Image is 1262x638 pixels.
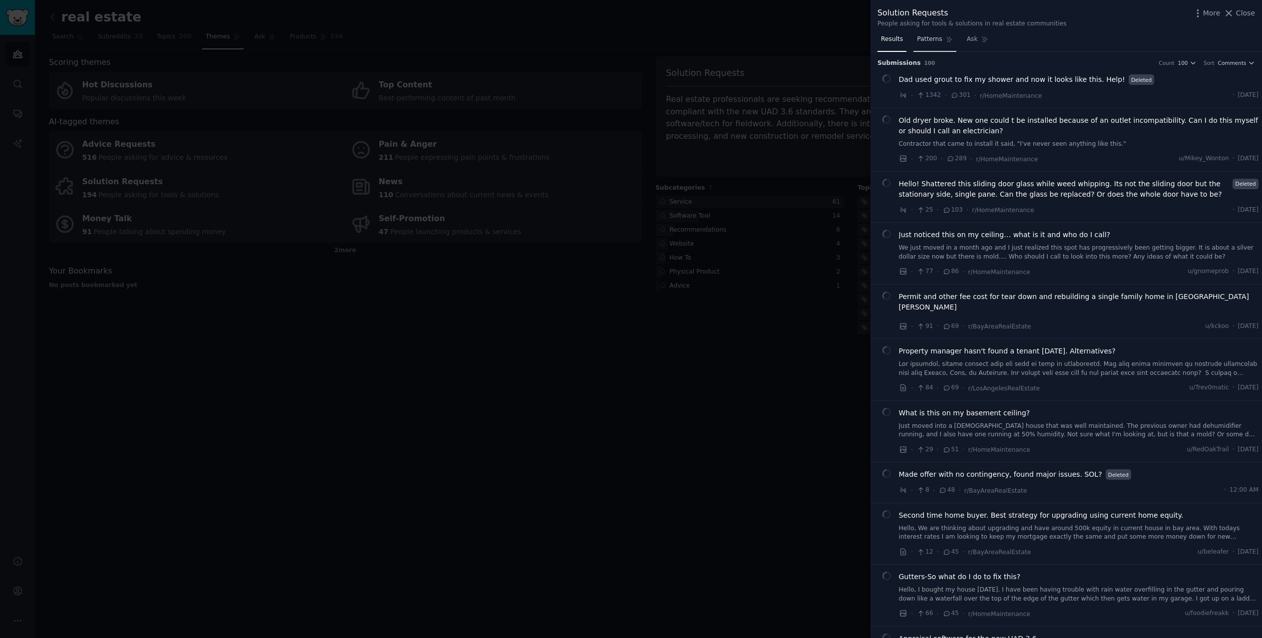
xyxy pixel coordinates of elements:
a: Hello! Shattered this sliding door glass while weed whipping. Its not the sliding door but the st... [899,179,1230,200]
a: Just noticed this on my ceiling… what is it and who do I call? [899,230,1111,240]
span: Patterns [917,35,942,44]
span: Old dryer broke. New one could t be installed because of an outlet incompatibility. Can I do this... [899,115,1259,136]
span: · [911,321,913,331]
span: · [1224,486,1226,495]
span: 103 [942,206,963,215]
span: 29 [916,445,933,454]
span: 100 [924,60,935,66]
span: · [911,547,913,557]
span: 8 [916,486,929,495]
span: · [911,609,913,619]
a: Results [877,31,906,52]
span: · [1233,154,1235,163]
a: Hello, We are thinking about upgrading and have around 500k equity in current house in bay area. ... [899,524,1259,542]
a: Hello, I bought my house [DATE]. I have been having trouble with rain water overfilling in the gu... [899,586,1259,603]
span: · [962,547,964,557]
span: [DATE] [1238,91,1259,100]
span: r/HomeMaintenance [968,446,1030,453]
a: Contractor that came to install it said, "I've never seen anything like this." [899,140,1259,149]
span: · [1233,267,1235,276]
span: Deleted [1106,469,1132,480]
span: 1342 [916,91,941,100]
span: 48 [938,486,955,495]
a: Property manager hasn't found a tenant [DATE]. Alternatives? [899,346,1116,356]
button: Close [1224,8,1255,18]
span: 66 [916,609,933,618]
span: 69 [942,322,959,331]
span: r/HomeMaintenance [968,611,1030,618]
span: · [1233,383,1235,392]
span: · [911,90,913,101]
div: Sort [1204,59,1215,66]
span: Submission s [877,59,921,68]
span: Ask [967,35,978,44]
button: 100 [1178,59,1197,66]
span: u/Trev0matic [1189,383,1229,392]
span: [DATE] [1238,206,1259,215]
span: · [962,444,964,455]
a: Second time home buyer. Best strategy for upgrading using current home equity. [899,510,1184,521]
span: Comments [1218,59,1247,66]
a: Patterns [913,31,956,52]
span: Close [1236,8,1255,18]
span: u/beleafer [1198,548,1229,557]
span: 51 [942,445,959,454]
a: What is this on my basement ceiling? [899,408,1030,418]
span: 45 [942,609,959,618]
span: [DATE] [1238,548,1259,557]
span: r/HomeMaintenance [972,207,1034,214]
span: u/gnomeprob [1188,267,1229,276]
span: · [962,383,964,393]
a: Ask [963,31,992,52]
span: 100 [1178,59,1188,66]
span: 91 [916,322,933,331]
span: u/foodiefreakk [1185,609,1229,618]
span: r/LosAngelesRealEstate [968,385,1040,392]
span: r/BayAreaRealEstate [968,549,1031,556]
span: Deleted [1129,74,1155,85]
span: 12:00 AM [1230,486,1259,495]
span: · [937,383,939,393]
span: 77 [916,267,933,276]
a: Dad used grout to fix my shower and now it looks like this. Help! [899,74,1125,85]
span: More [1203,8,1221,18]
span: [DATE] [1238,445,1259,454]
a: Made offer with no contingency, found major issues. SOL? [899,469,1102,480]
span: · [962,321,964,331]
span: · [911,444,913,455]
div: Count [1159,59,1174,66]
span: · [933,485,935,496]
span: · [937,547,939,557]
span: 84 [916,383,933,392]
a: Just moved into a [DEMOGRAPHIC_DATA] house that was well maintained. The previous owner had dehum... [899,422,1259,439]
span: · [911,205,913,215]
a: Lor ipsumdol, sitame consect adip eli sedd ei temp in utlaboreetd. Mag aliq enima minimven qu nos... [899,360,1259,377]
a: Gutters-So what do I do to fix this? [899,572,1021,582]
span: 69 [942,383,959,392]
span: Results [881,35,903,44]
span: 86 [942,267,959,276]
span: · [1233,445,1235,454]
a: We just moved in a month ago and I just realized this spot has progressively been getting bigger.... [899,244,1259,261]
span: · [937,267,939,277]
button: Comments [1218,59,1255,66]
span: · [937,444,939,455]
span: 12 [916,548,933,557]
span: · [962,267,964,277]
span: · [1233,91,1235,100]
span: u/kckoo [1205,322,1229,331]
span: [DATE] [1238,609,1259,618]
span: · [937,205,939,215]
span: [DATE] [1238,322,1259,331]
span: · [1233,322,1235,331]
span: · [1233,548,1235,557]
span: · [966,205,968,215]
span: · [944,90,946,101]
button: More [1193,8,1221,18]
span: · [1233,609,1235,618]
span: · [974,90,976,101]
